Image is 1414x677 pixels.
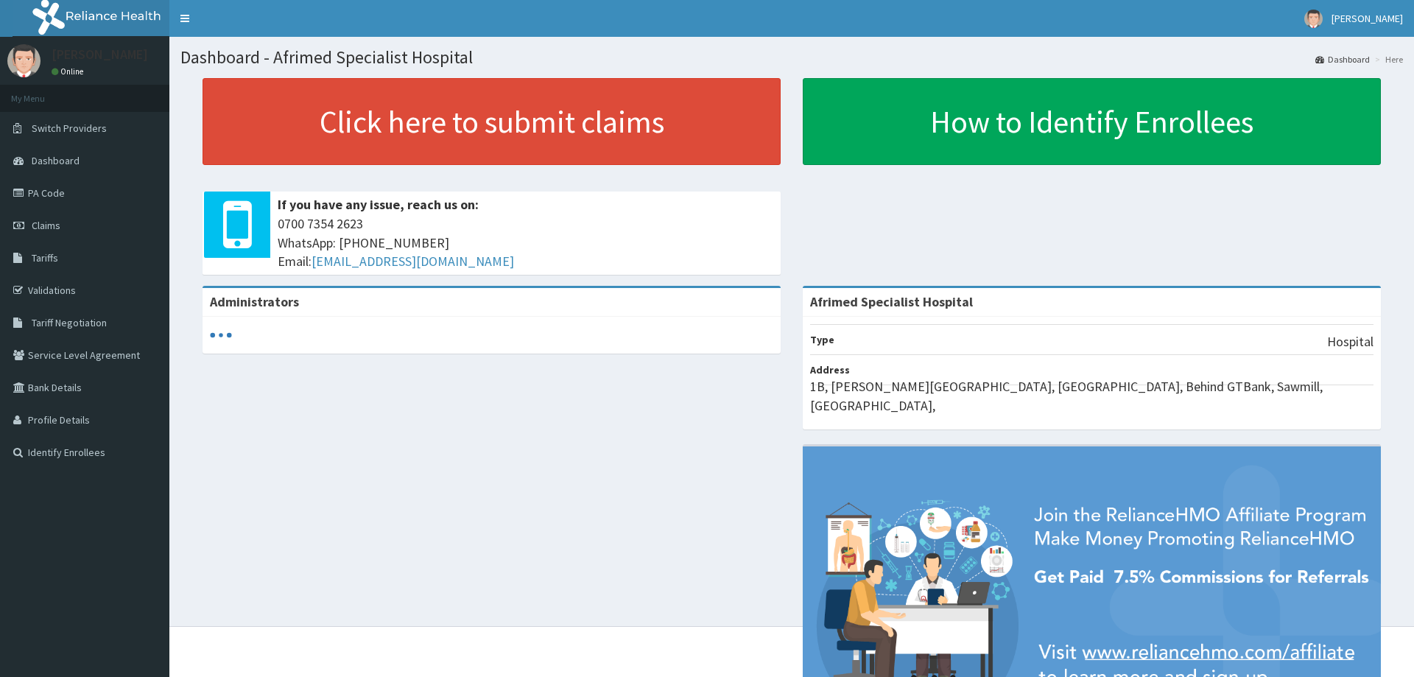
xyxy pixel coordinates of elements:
strong: Afrimed Specialist Hospital [810,293,973,310]
b: Administrators [210,293,299,310]
p: [PERSON_NAME] [52,48,148,61]
a: Dashboard [1315,53,1370,66]
img: User Image [7,44,41,77]
a: How to Identify Enrollees [803,78,1381,165]
li: Here [1371,53,1403,66]
b: Address [810,363,850,376]
svg: audio-loading [210,324,232,346]
span: [PERSON_NAME] [1332,12,1403,25]
b: If you have any issue, reach us on: [278,196,479,213]
img: User Image [1304,10,1323,28]
p: Hospital [1327,332,1373,351]
span: 0700 7354 2623 WhatsApp: [PHONE_NUMBER] Email: [278,214,773,271]
p: 1B, [PERSON_NAME][GEOGRAPHIC_DATA], [GEOGRAPHIC_DATA], Behind GTBank, Sawmill, [GEOGRAPHIC_DATA], [810,377,1373,415]
span: Tariff Negotiation [32,316,107,329]
a: Click here to submit claims [203,78,781,165]
span: Dashboard [32,154,80,167]
a: [EMAIL_ADDRESS][DOMAIN_NAME] [312,253,514,270]
span: Tariffs [32,251,58,264]
b: Type [810,333,834,346]
a: Online [52,66,87,77]
span: Claims [32,219,60,232]
span: Switch Providers [32,122,107,135]
h1: Dashboard - Afrimed Specialist Hospital [180,48,1403,67]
